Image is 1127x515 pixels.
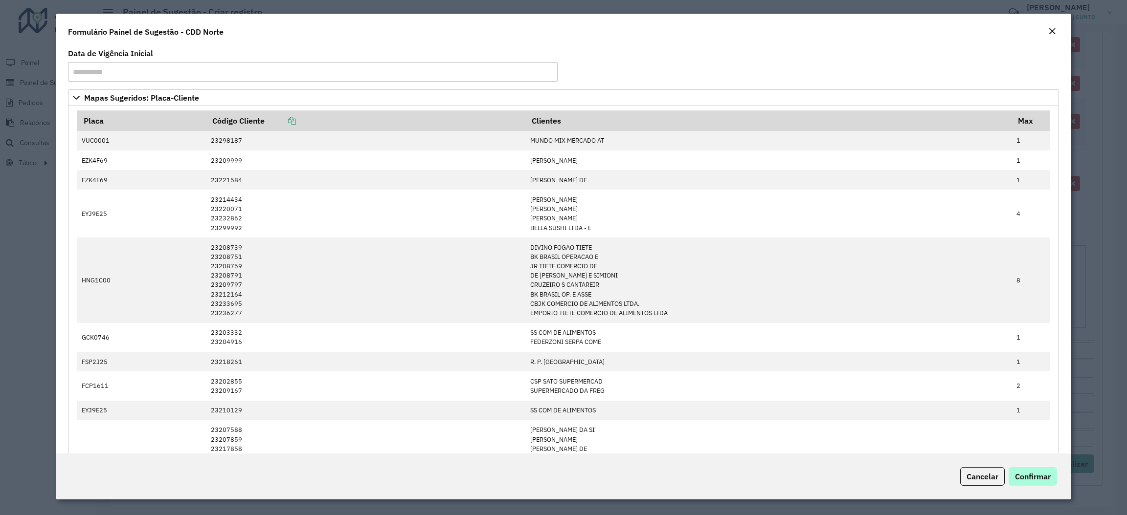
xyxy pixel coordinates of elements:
th: Clientes [525,110,1011,131]
h4: Formulário Painel de Sugestão - CDD Norte [68,26,224,38]
td: SS COM DE ALIMENTOS [525,401,1011,420]
td: 23207588 23207859 23217858 23218160 23219126 23224792 23298326 [205,420,525,496]
td: 1 [1011,150,1050,170]
td: 1 [1011,352,1050,371]
td: MUNDO MIX MERCADO AT [525,131,1011,150]
td: SS COM DE ALIMENTOS FEDERZONI SERPA COME [525,323,1011,352]
td: FCP1611 [77,371,205,400]
td: HNG1C00 [77,237,205,323]
td: [PERSON_NAME] [525,150,1011,170]
td: [PERSON_NAME] DA SI [PERSON_NAME] [PERSON_NAME] DE [PERSON_NAME] BAR DA ALEGRIA R.N SUPERMERCADO ... [525,420,1011,496]
span: Mapas Sugeridos: Placa-Cliente [84,94,199,102]
a: Mapas Sugeridos: Placa-Cliente [68,89,1059,106]
td: 1 [1011,401,1050,420]
td: 23221584 [205,170,525,190]
span: Confirmar [1015,472,1051,481]
td: 23202855 23209167 [205,371,525,400]
th: Código Cliente [205,110,525,131]
td: EZK4F69 [77,150,205,170]
td: 1 [1011,131,1050,150]
td: EZK4F69 [77,170,205,190]
td: FSP2J25 [77,352,205,371]
td: ELW1543 [77,420,205,496]
th: Max [1011,110,1050,131]
span: Cancelar [967,472,998,481]
td: 23210129 [205,401,525,420]
td: GCK0746 [77,323,205,352]
td: 23218261 [205,352,525,371]
em: Fechar [1048,27,1056,35]
td: EYJ9E25 [77,401,205,420]
td: 23209999 [205,150,525,170]
td: 23214434 23220071 23232862 23299992 [205,190,525,237]
td: 7 [1011,420,1050,496]
td: [PERSON_NAME] [PERSON_NAME] [PERSON_NAME] BELLA SUSHI LTDA - E [525,190,1011,237]
a: Copiar [265,116,296,126]
button: Confirmar [1009,467,1057,486]
td: VUC0001 [77,131,205,150]
label: Data de Vigência Inicial [68,47,153,59]
button: Cancelar [960,467,1005,486]
td: 23208739 23208751 23208759 23208791 23209797 23212164 23233695 23236277 [205,237,525,323]
td: 23298187 [205,131,525,150]
td: R. P. [GEOGRAPHIC_DATA] [525,352,1011,371]
td: 1 [1011,323,1050,352]
button: Close [1045,25,1059,38]
td: 1 [1011,170,1050,190]
td: 8 [1011,237,1050,323]
td: 4 [1011,190,1050,237]
td: [PERSON_NAME] DE [525,170,1011,190]
td: 23203332 23204916 [205,323,525,352]
td: DIVINO FOGAO TIETE BK BRASIL OPERACAO E JR TIETE COMERCIO DE DE [PERSON_NAME] E SIMIONI CRUZEIRO ... [525,237,1011,323]
td: EYJ9E25 [77,190,205,237]
th: Placa [77,110,205,131]
td: 2 [1011,371,1050,400]
td: CSP SATO SUPERMERCAD SUPERMERCADO DA FREG [525,371,1011,400]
